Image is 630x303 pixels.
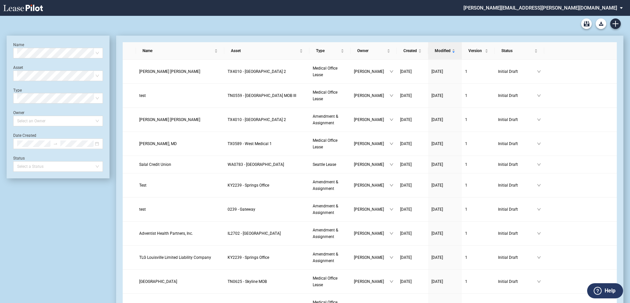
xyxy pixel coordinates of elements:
a: Seattle Lease [313,161,347,168]
span: down [537,280,541,284]
a: TLG Louisville Limited Liability Company [139,254,221,261]
button: Download Blank Form [596,18,606,29]
span: Amendment & Assignment [313,114,338,125]
a: [DATE] [400,278,425,285]
span: [DATE] [431,255,443,260]
span: TX4010 - Southwest Plaza 2 [228,117,286,122]
th: Owner [351,42,397,60]
span: down [537,142,541,146]
span: swap-right [53,141,58,146]
span: 1 [465,231,467,236]
span: down [537,163,541,167]
span: Initial Draft [498,254,537,261]
span: Adventist Health Partners, Inc. [139,231,193,236]
span: Name [142,47,213,54]
a: [DATE] [431,278,458,285]
span: [DATE] [400,162,412,167]
a: Test [139,182,221,189]
button: Help [587,283,623,298]
a: 1 [465,206,491,213]
span: Initial Draft [498,116,537,123]
a: IL2702 - [GEOGRAPHIC_DATA] [228,230,306,237]
a: 1 [465,68,491,75]
span: [PERSON_NAME] [354,182,390,189]
a: [DATE] [400,206,425,213]
span: down [537,256,541,259]
span: KY2239 - Springs Office [228,255,269,260]
span: down [390,256,394,259]
a: [DATE] [400,140,425,147]
span: [PERSON_NAME] [354,206,390,213]
span: Initial Draft [498,161,537,168]
a: TX0589 - West Medical 1 [228,140,306,147]
a: TN0559 - [GEOGRAPHIC_DATA] MOB III [228,92,306,99]
span: [DATE] [431,207,443,212]
span: down [537,94,541,98]
span: [DATE] [431,162,443,167]
th: Status [495,42,544,60]
span: down [537,118,541,122]
span: down [537,207,541,211]
a: KY2239 - Springs Office [228,254,306,261]
span: Initial Draft [498,206,537,213]
label: Name [13,43,24,47]
span: [DATE] [400,93,412,98]
span: Initial Draft [498,182,537,189]
span: [DATE] [400,231,412,236]
span: down [390,183,394,187]
span: Amendment & Assignment [313,252,338,263]
a: [DATE] [431,68,458,75]
span: Initial Draft [498,92,537,99]
a: WA0783 - [GEOGRAPHIC_DATA] [228,161,306,168]
a: Medical Office Lease [313,137,347,150]
span: Medical Office Lease [313,138,337,149]
a: 0239 - Gateway [228,206,306,213]
a: Create new document [610,18,621,29]
a: [PERSON_NAME], MD [139,140,221,147]
span: Initial Draft [498,278,537,285]
span: Test [139,183,146,188]
th: Version [462,42,495,60]
a: [DATE] [400,68,425,75]
span: Asset [231,47,298,54]
span: down [390,207,394,211]
a: Medical Office Lease [313,65,347,78]
a: 1 [465,92,491,99]
span: Medical Office Lease [313,276,337,287]
span: down [537,183,541,187]
a: [DATE] [431,206,458,213]
span: TLG Louisville Limited Liability Company [139,255,211,260]
a: 1 [465,116,491,123]
a: Amendment & Assignment [313,203,347,216]
span: [PERSON_NAME] [354,230,390,237]
a: [DATE] [431,140,458,147]
span: down [390,231,394,235]
label: Owner [13,110,24,115]
a: KY2239 - Springs Office [228,182,306,189]
a: [DATE] [431,254,458,261]
a: [DATE] [400,230,425,237]
md-menu: Download Blank Form List [594,18,608,29]
span: [PERSON_NAME] [354,161,390,168]
span: [PERSON_NAME] [354,68,390,75]
th: Asset [224,42,309,60]
span: TN0625 - Skyline MOB [228,279,267,284]
a: [GEOGRAPHIC_DATA] [139,278,221,285]
label: Type [13,88,22,93]
span: 1 [465,162,467,167]
a: Salal Credit Union [139,161,221,168]
span: Amendment & Assignment [313,228,338,239]
span: [PERSON_NAME] [354,278,390,285]
span: Medical Office Lease [313,66,337,77]
a: 1 [465,230,491,237]
th: Type [309,42,351,60]
a: TX4010 - [GEOGRAPHIC_DATA] 2 [228,116,306,123]
span: 1 [465,279,467,284]
span: Sistla B. Krishna, M.D. [139,117,200,122]
span: test [139,207,146,212]
th: Name [136,42,224,60]
span: [PERSON_NAME] [354,92,390,99]
span: down [390,142,394,146]
span: [DATE] [400,279,412,284]
a: 1 [465,254,491,261]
